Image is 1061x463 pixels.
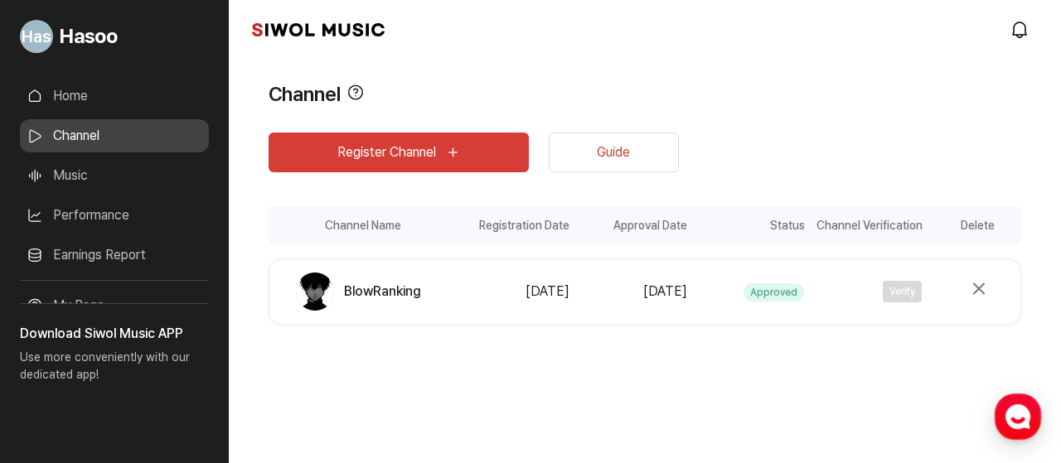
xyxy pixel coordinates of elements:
[928,205,1022,245] div: Delete
[245,350,286,364] span: Settings
[20,199,209,232] a: Performance
[20,13,209,60] a: Go to My Profile
[109,326,214,367] a: Messages
[20,80,209,113] a: Home
[744,283,804,301] span: Approved
[296,272,334,311] img: Channel Profile Image
[692,205,810,245] div: Status
[42,350,71,364] span: Home
[574,205,692,245] div: Approval Date
[549,133,679,172] a: Guide
[347,80,364,109] button: View Tooltip
[1005,13,1038,46] a: modal.notifications
[20,324,209,344] h3: Download Siwol Music APP
[810,205,928,245] div: Channel Verification
[269,205,1021,325] div: channel
[20,159,209,192] a: Music
[269,133,529,172] button: Register Channel
[579,282,687,301] div: [DATE]
[138,351,187,364] span: Messages
[20,119,209,152] a: Channel
[20,239,209,272] a: Earnings Report
[463,282,570,301] div: [DATE]
[20,289,209,322] a: My Page
[344,282,421,301] span: BlowRanking
[5,326,109,367] a: Home
[269,80,341,109] h1: Channel
[457,205,574,245] div: Registration Date
[214,326,318,367] a: Settings
[60,22,118,51] span: Hasoo
[269,205,457,245] div: Channel Name
[964,274,994,304] button: Delete Channel
[20,344,209,397] p: Use more conveniently with our dedicated app!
